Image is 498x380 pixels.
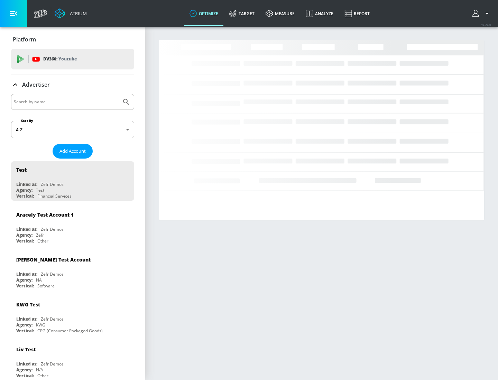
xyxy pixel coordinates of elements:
[16,256,91,263] div: [PERSON_NAME] Test Account
[16,322,33,328] div: Agency:
[11,30,134,49] div: Platform
[37,328,103,334] div: CPG (Consumer Packaged Goods)
[41,226,64,232] div: Zefr Demos
[16,277,33,283] div: Agency:
[36,232,44,238] div: Zefr
[36,367,43,373] div: N/A
[41,181,64,187] div: Zefr Demos
[16,283,34,289] div: Vertical:
[260,1,300,26] a: measure
[16,238,34,244] div: Vertical:
[11,206,134,246] div: Aracely Test Account 1Linked as:Zefr DemosAgency:ZefrVertical:Other
[16,193,34,199] div: Vertical:
[11,296,134,335] div: KWG TestLinked as:Zefr DemosAgency:KWGVertical:CPG (Consumer Packaged Goods)
[37,373,48,379] div: Other
[16,167,27,173] div: Test
[16,211,74,218] div: Aracely Test Account 1
[11,161,134,201] div: TestLinked as:Zefr DemosAgency:TestVertical:Financial Services
[184,1,224,26] a: optimize
[16,181,37,187] div: Linked as:
[11,251,134,291] div: [PERSON_NAME] Test AccountLinked as:Zefr DemosAgency:NAVertical:Software
[16,316,37,322] div: Linked as:
[16,373,34,379] div: Vertical:
[22,81,50,88] p: Advertiser
[14,97,119,106] input: Search by name
[59,147,86,155] span: Add Account
[481,23,491,27] span: v 4.24.0
[58,55,77,63] p: Youtube
[11,121,134,138] div: A-Z
[16,367,33,373] div: Agency:
[300,1,339,26] a: Analyze
[13,36,36,43] p: Platform
[16,271,37,277] div: Linked as:
[36,187,44,193] div: Test
[224,1,260,26] a: Target
[36,277,42,283] div: NA
[16,346,36,353] div: Liv Test
[43,55,77,63] p: DV360:
[11,49,134,69] div: DV360: Youtube
[67,10,87,17] div: Atrium
[41,271,64,277] div: Zefr Demos
[11,75,134,94] div: Advertiser
[16,301,40,308] div: KWG Test
[53,144,93,159] button: Add Account
[37,193,72,199] div: Financial Services
[55,8,87,19] a: Atrium
[16,226,37,232] div: Linked as:
[339,1,375,26] a: Report
[16,328,34,334] div: Vertical:
[16,232,33,238] div: Agency:
[37,283,55,289] div: Software
[36,322,45,328] div: KWG
[41,361,64,367] div: Zefr Demos
[20,118,35,123] label: Sort By
[16,187,33,193] div: Agency:
[37,238,48,244] div: Other
[16,361,37,367] div: Linked as:
[41,316,64,322] div: Zefr Demos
